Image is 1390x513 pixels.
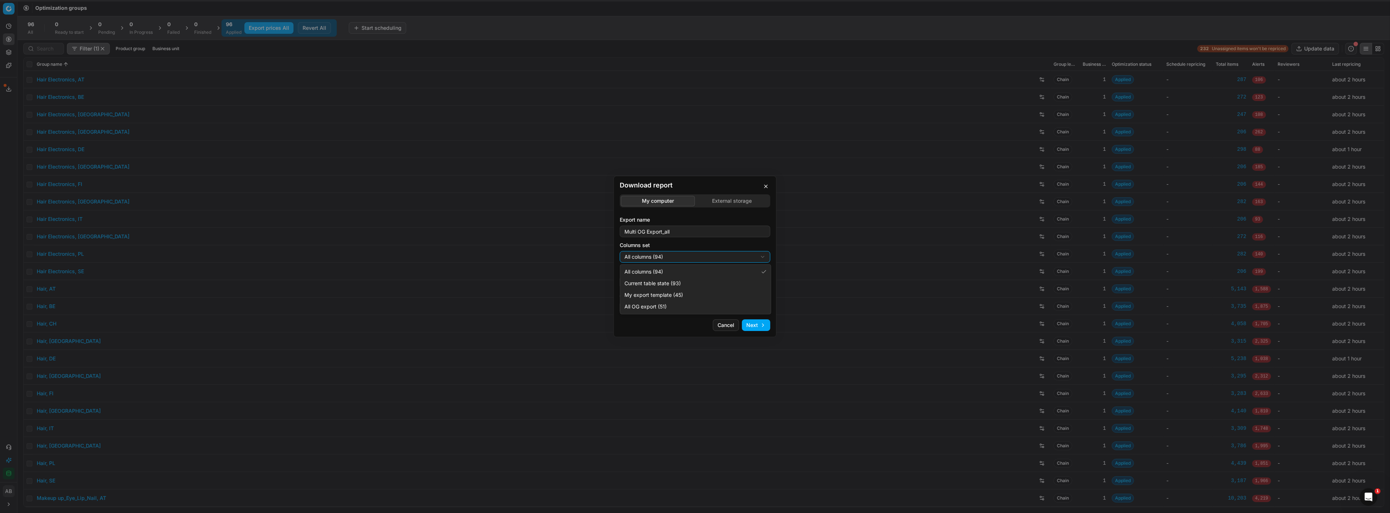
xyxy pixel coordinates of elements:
[624,280,681,287] span: Current table state (93)
[1375,488,1381,494] span: 1
[624,291,683,299] span: My export template (45)
[624,268,663,275] span: All columns (94)
[624,303,667,310] span: All OG export (51)
[1360,488,1377,506] iframe: Intercom live chat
